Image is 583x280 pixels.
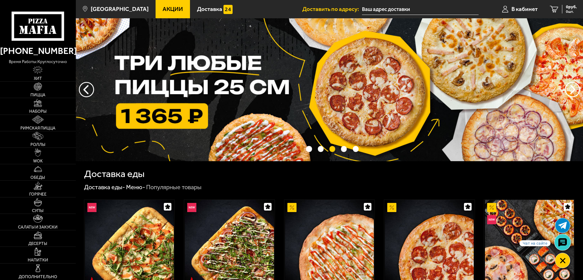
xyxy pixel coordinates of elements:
span: Доставить по адресу: [302,6,362,12]
button: точки переключения [306,146,312,152]
span: Римская пицца [20,126,55,130]
img: Новинка [87,203,97,212]
span: Акции [163,6,183,12]
span: 0 шт. [566,10,577,13]
img: Акционный [387,203,396,212]
button: точки переключения [353,146,359,152]
span: Роллы [30,143,45,147]
span: Супы [32,209,44,213]
img: Новинка [187,203,196,212]
img: Акционный [487,203,496,212]
a: Меню- [126,183,145,191]
a: Доставка еды- [84,183,125,191]
span: Наборы [29,109,47,114]
img: Акционный [287,203,297,212]
span: Хит [34,76,42,81]
span: 0 руб. [566,5,577,9]
span: Десерты [28,242,47,246]
h1: Доставка еды [84,169,145,179]
img: Новинка [487,215,496,224]
span: WOK [33,159,43,163]
span: Пицца [30,93,45,97]
span: Горячее [29,192,47,197]
span: Салаты и закуски [18,225,58,229]
button: предыдущий [565,82,580,97]
span: Напитки [28,258,48,262]
div: Популярные товары [146,183,202,191]
input: Ваш адрес доставки [362,4,479,15]
span: Доставка [197,6,222,12]
span: Чат на сайте [519,240,550,246]
span: В кабинет [511,6,538,12]
button: точки переключения [341,146,347,152]
button: точки переключения [329,146,335,152]
button: точки переключения [318,146,324,152]
span: Дополнительно [19,275,57,279]
img: 15daf4d41897b9f0e9f617042186c801.svg [223,5,233,14]
span: Обеды [30,175,45,180]
button: следующий [79,82,94,97]
span: [GEOGRAPHIC_DATA] [91,6,149,12]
